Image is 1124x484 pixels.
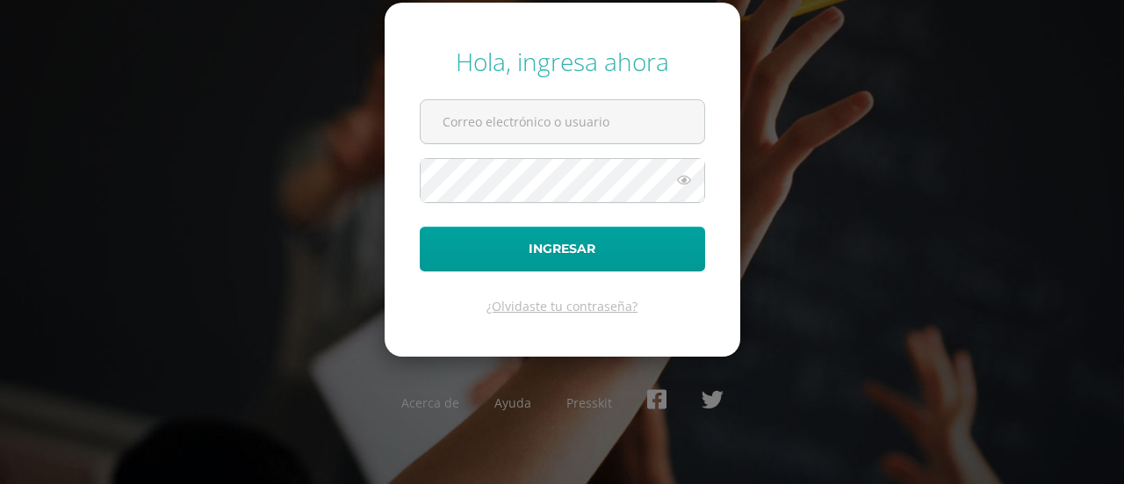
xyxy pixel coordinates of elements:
input: Correo electrónico o usuario [421,100,704,143]
a: Presskit [566,394,612,411]
button: Ingresar [420,227,705,271]
a: Acerca de [401,394,459,411]
a: ¿Olvidaste tu contraseña? [486,298,638,314]
a: Ayuda [494,394,531,411]
div: Hola, ingresa ahora [420,45,705,78]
